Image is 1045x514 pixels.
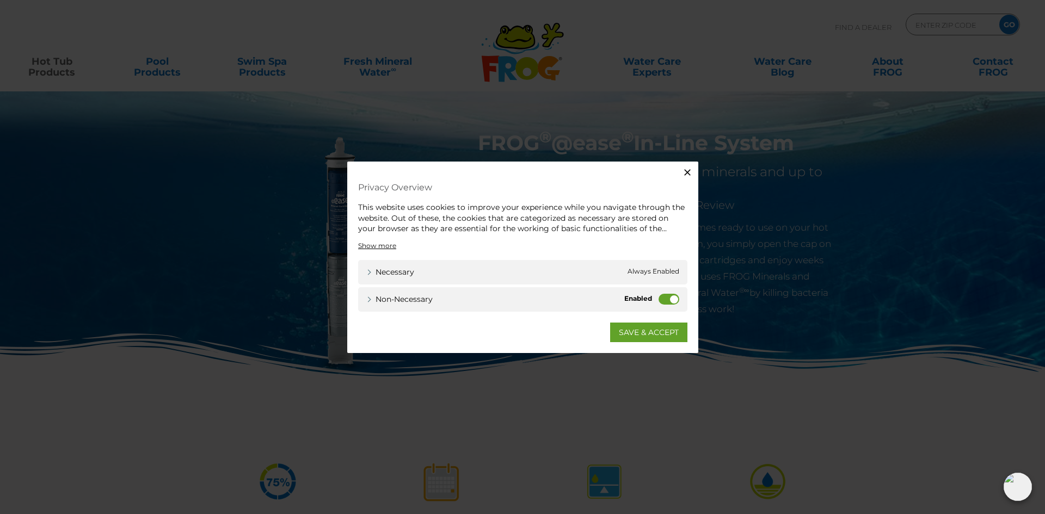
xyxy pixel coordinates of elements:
[358,178,687,197] h4: Privacy Overview
[610,322,687,342] a: SAVE & ACCEPT
[366,293,433,305] a: Non-necessary
[1004,473,1032,501] img: openIcon
[358,202,687,234] div: This website uses cookies to improve your experience while you navigate through the website. Out ...
[358,240,396,250] a: Show more
[628,266,679,277] span: Always Enabled
[366,266,414,277] a: Necessary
